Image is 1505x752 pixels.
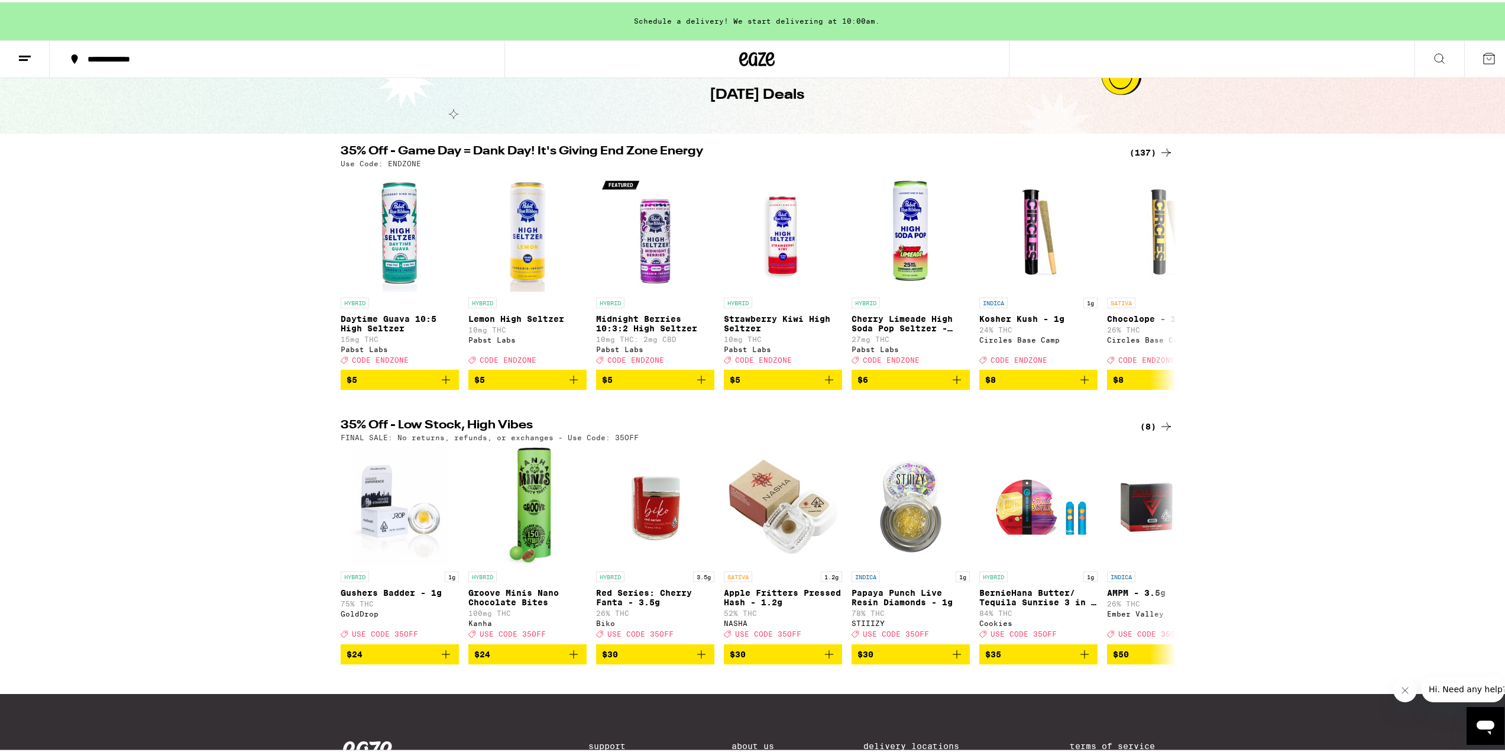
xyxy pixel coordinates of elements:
[1467,705,1504,743] iframe: Button to launch messaging window
[1107,569,1135,580] p: INDICA
[852,312,970,331] p: Cherry Limeade High Soda Pop Seltzer - 25mg
[985,647,1001,657] span: $35
[724,295,752,306] p: HYBRID
[979,295,1008,306] p: INDICA
[979,334,1098,341] div: Circles Base Camp
[852,445,970,563] img: STIIIZY - Papaya Punch Live Resin Diamonds - 1g
[852,617,970,625] div: STIIIZY
[351,445,448,563] img: GoldDrop - Gushers Badder - 1g
[724,617,842,625] div: NASHA
[979,367,1098,388] button: Add to bag
[1070,739,1171,748] a: Terms of Service
[474,373,485,382] span: $5
[468,367,587,388] button: Add to bag
[596,586,714,605] p: Red Series: Cherry Fanta - 3.5g
[724,445,842,563] img: NASHA - Apple Fritters Pressed Hash - 1.2g
[821,569,842,580] p: 1.2g
[504,445,551,563] img: Kanha - Groove Minis Nano Chocolate Bites
[596,607,714,615] p: 26% THC
[341,295,369,306] p: HYBRID
[979,445,1098,641] a: Open page for BernieHana Butter/ Tequila Sunrise 3 in 1 AIO - 1g from Cookies
[341,431,639,439] p: FINAL SALE: No returns, refunds, or exchanges - Use Code: 35OFF
[852,333,970,341] p: 27mg THC
[596,445,714,641] a: Open page for Red Series: Cherry Fanta - 3.5g from Biko
[341,143,1115,157] h2: 35% Off - Game Day = Dank Day! It's Giving End Zone Energy
[468,324,587,331] p: 10mg THC
[724,445,842,641] a: Open page for Apple Fritters Pressed Hash - 1.2g from NASHA
[480,354,536,362] span: CODE ENDZONE
[852,607,970,615] p: 78% THC
[468,445,587,641] a: Open page for Groove Minis Nano Chocolate Bites from Kanha
[468,642,587,662] button: Add to bag
[596,642,714,662] button: Add to bag
[468,334,587,341] div: Pabst Labs
[341,343,459,351] div: Pabst Labs
[341,569,369,580] p: HYBRID
[341,586,459,595] p: Gushers Badder - 1g
[607,628,674,636] span: USE CODE 35OFF
[1422,674,1504,700] iframe: Message from company
[1129,143,1173,157] div: (137)
[1107,171,1225,367] a: Open page for Chocolope - 1g from Circles Base Camp
[852,569,880,580] p: INDICA
[347,647,363,657] span: $24
[1107,367,1225,388] button: Add to bag
[596,445,714,563] img: Biko - Red Series: Cherry Fanta - 3.5g
[1107,586,1225,595] p: AMPM - 3.5g
[607,354,664,362] span: CODE ENDZONE
[735,354,792,362] span: CODE ENDZONE
[468,171,587,289] img: Pabst Labs - Lemon High Seltzer
[724,367,842,388] button: Add to bag
[341,445,459,641] a: Open page for Gushers Badder - 1g from GoldDrop
[991,354,1047,362] span: CODE ENDZONE
[852,586,970,605] p: Papaya Punch Live Resin Diamonds - 1g
[468,569,497,580] p: HYBRID
[979,312,1098,321] p: Kosher Kush - 1g
[1107,334,1225,341] div: Circles Base Camp
[1107,295,1135,306] p: SATIVA
[979,607,1098,615] p: 84% THC
[724,171,842,367] a: Open page for Strawberry Kiwi High Seltzer from Pabst Labs
[596,295,624,306] p: HYBRID
[735,628,801,636] span: USE CODE 35OFF
[468,312,587,321] p: Lemon High Seltzer
[979,569,1008,580] p: HYBRID
[852,445,970,641] a: Open page for Papaya Punch Live Resin Diamonds - 1g from STIIIZY
[1107,312,1225,321] p: Chocolope - 1g
[468,171,587,367] a: Open page for Lemon High Seltzer from Pabst Labs
[596,343,714,351] div: Pabst Labs
[341,312,459,331] p: Daytime Guava 10:5 High Seltzer
[852,343,970,351] div: Pabst Labs
[857,647,873,657] span: $30
[1393,676,1417,700] iframe: Close message
[724,586,842,605] p: Apple Fritters Pressed Hash - 1.2g
[724,171,842,289] img: Pabst Labs - Strawberry Kiwi High Seltzer
[341,417,1115,431] h2: 35% Off - Low Stock, High Vibes
[596,312,714,331] p: Midnight Berries 10:3:2 High Seltzer
[602,373,613,382] span: $5
[863,354,920,362] span: CODE ENDZONE
[1140,417,1173,431] div: (8)
[1083,569,1098,580] p: 1g
[1107,608,1225,615] div: Ember Valley
[1107,324,1225,331] p: 26% THC
[979,324,1098,331] p: 24% THC
[596,333,714,341] p: 10mg THC: 2mg CBD
[596,617,714,625] div: Biko
[468,617,587,625] div: Kanha
[1107,642,1225,662] button: Add to bag
[1118,628,1184,636] span: USE CODE 35OFF
[852,367,970,388] button: Add to bag
[956,569,970,580] p: 1g
[341,171,459,289] img: Pabst Labs - Daytime Guava 10:5 High Seltzer
[347,373,357,382] span: $5
[474,647,490,657] span: $24
[724,569,752,580] p: SATIVA
[596,569,624,580] p: HYBRID
[1118,354,1175,362] span: CODE ENDZONE
[588,739,642,748] a: Support
[979,586,1098,605] p: BernieHana Butter/ Tequila Sunrise 3 in 1 AIO - 1g
[710,83,804,103] h1: [DATE] Deals
[724,607,842,615] p: 52% THC
[341,598,459,605] p: 75% THC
